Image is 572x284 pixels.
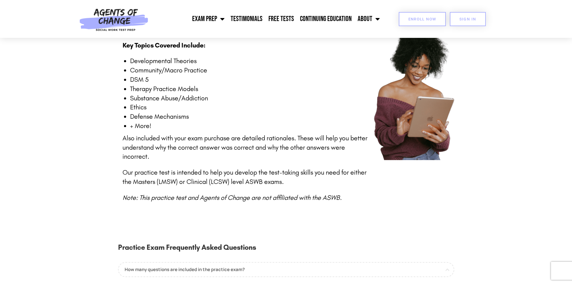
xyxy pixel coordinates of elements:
li: Ethics [130,103,372,112]
a: SIGN IN [450,12,486,26]
span: Key Topics Covered Include: [123,41,205,49]
li: DSM 5 [130,75,372,84]
h3: Practice Exam Frequently Asked Questions [118,242,454,259]
li: Therapy Practice Models [130,84,372,94]
span: Enroll Now [408,17,436,21]
a: Enroll Now [399,12,446,26]
p: Also included with your exam purchase are detailed rationales. These will help you better underst... [123,134,372,161]
em: Note: This practice test and Agents of Change are not affiliated with the ASWB. [123,194,342,202]
a: Testimonials [228,11,265,26]
li: Defense Mechanisms [130,112,372,121]
li: Community/Macro Practice [130,66,372,75]
p: Our practice test is intended to help you develop the test-taking skills you need for either the ... [123,168,372,187]
a: About [355,11,383,26]
a: Exam Prep [189,11,228,26]
a: Free Tests [265,11,297,26]
span: Developmental Theories [130,57,197,65]
span: SIGN IN [459,17,476,21]
a: How many questions are included in the practice exam? [118,262,454,277]
li: Substance Abuse/Addiction [130,94,372,103]
a: Continuing Education [297,11,355,26]
nav: Menu [152,11,383,26]
li: + More! [130,121,372,131]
